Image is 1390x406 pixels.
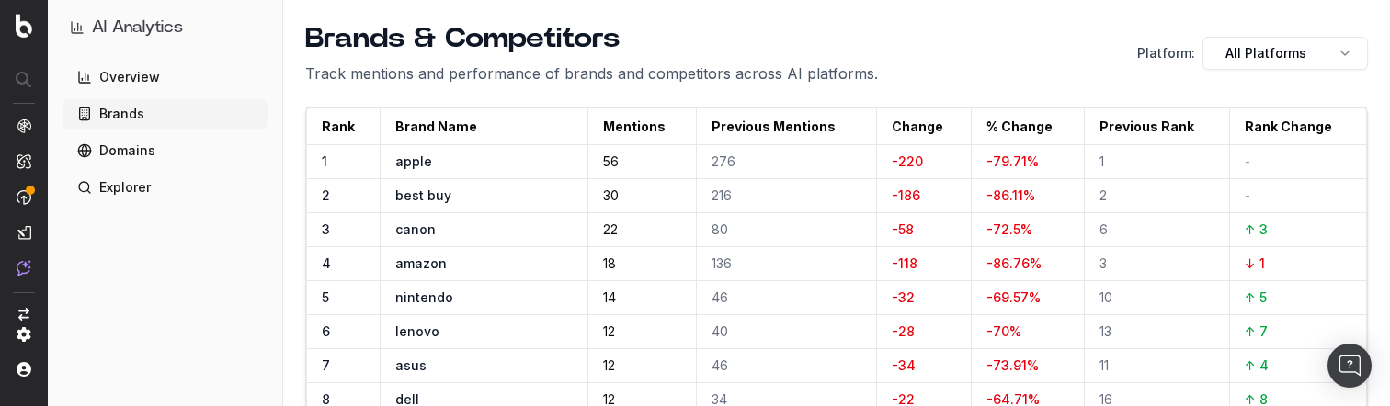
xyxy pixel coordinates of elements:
img: Activation [17,189,31,205]
td: 14 [588,281,697,315]
img: My account [17,362,31,377]
span: Platform: [1137,44,1195,62]
button: All Platforms [1202,37,1368,70]
p: Track mentions and performance of brands and competitors across AI platforms. [305,62,878,85]
img: Intelligence [17,153,31,169]
th: Change [876,108,972,145]
td: 7 [307,349,381,383]
span: -72.5 % [986,221,1032,237]
img: Analytics [17,118,31,133]
span: -79.71 % [986,153,1039,169]
td: 3 [1084,247,1229,281]
td: apple [381,145,588,179]
td: 80 [696,213,876,247]
th: Rank Change [1229,108,1366,145]
button: AI Analytics [70,15,260,40]
span: -186 [892,187,920,203]
td: 13 [1084,315,1229,349]
a: Explorer [63,173,268,202]
td: 6 [1084,213,1229,247]
span: ↓ 1 [1245,255,1265,271]
span: -69.57 % [986,289,1041,305]
span: - [1245,153,1250,169]
img: Switch project [18,308,29,321]
span: ↑ 4 [1245,357,1269,373]
span: -118 [892,255,917,271]
td: 6 [307,315,381,349]
td: 12 [588,315,697,349]
span: - [1245,187,1250,203]
span: -86.76 % [986,255,1042,271]
td: 276 [696,145,876,179]
img: Assist [17,260,31,276]
td: 56 [588,145,697,179]
th: Brand Name [381,108,588,145]
td: amazon [381,247,588,281]
img: Setting [17,327,31,342]
span: -34 [892,357,916,373]
span: -70 % [986,323,1021,339]
h1: AI Analytics [92,15,183,40]
td: 2 [1084,179,1229,213]
span: -32 [892,289,915,305]
td: lenovo [381,315,588,349]
h1: Brands & Competitors [305,22,878,55]
td: 1 [1084,145,1229,179]
td: 18 [588,247,697,281]
td: 5 [307,281,381,315]
a: Overview [63,62,268,92]
th: % Change [972,108,1084,145]
td: 46 [696,349,876,383]
td: 30 [588,179,697,213]
td: 4 [307,247,381,281]
td: 11 [1084,349,1229,383]
th: Previous Mentions [696,108,876,145]
td: 40 [696,315,876,349]
span: ↑ 5 [1245,289,1267,305]
div: Open Intercom Messenger [1327,344,1372,388]
span: ↑ 3 [1245,221,1268,237]
td: 2 [307,179,381,213]
span: -73.91 % [986,357,1039,373]
span: -28 [892,323,915,339]
span: -86.11 % [986,187,1035,203]
span: -58 [892,221,914,237]
img: Studio [17,225,31,240]
th: Previous Rank [1084,108,1229,145]
td: 136 [696,247,876,281]
th: Mentions [588,108,697,145]
a: Brands [63,99,268,129]
td: 12 [588,349,697,383]
td: 10 [1084,281,1229,315]
span: -220 [892,153,923,169]
td: asus [381,349,588,383]
td: 22 [588,213,697,247]
span: ↑ 7 [1245,323,1268,339]
td: 1 [307,145,381,179]
a: Domains [63,136,268,165]
td: 216 [696,179,876,213]
td: best buy [381,179,588,213]
td: 3 [307,213,381,247]
img: Botify logo [16,14,32,38]
th: Rank [307,108,381,145]
td: nintendo [381,281,588,315]
td: canon [381,213,588,247]
td: 46 [696,281,876,315]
